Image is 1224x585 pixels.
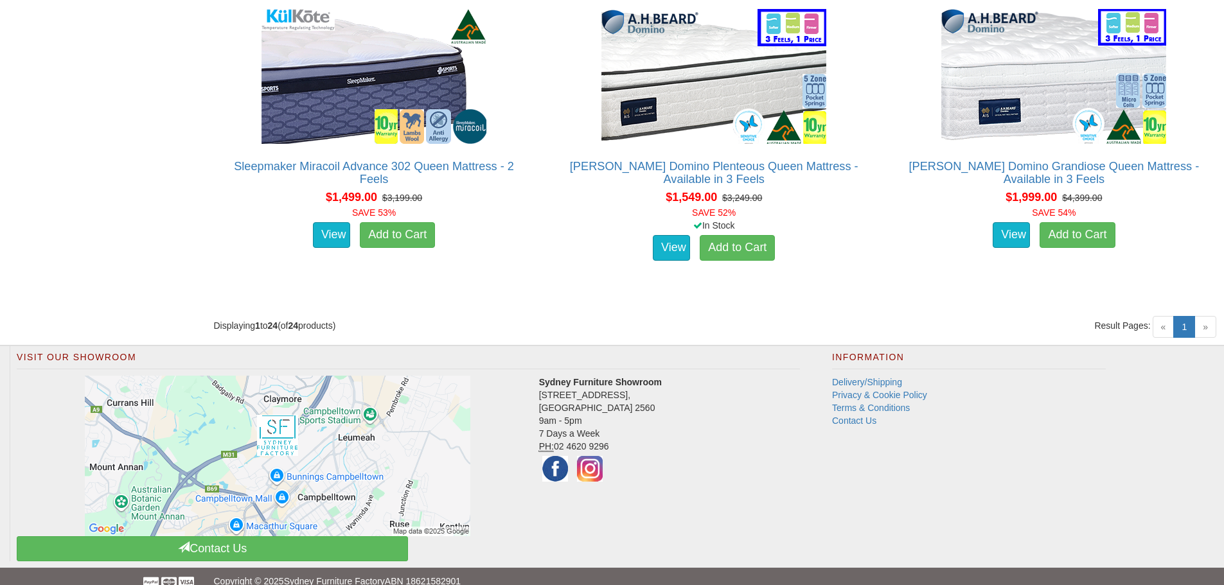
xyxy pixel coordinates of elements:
div: In Stock [551,219,877,232]
span: » [1194,316,1216,338]
a: Add to Cart [360,222,435,248]
a: Add to Cart [1040,222,1115,248]
a: View [313,222,350,248]
img: Facebook [539,453,571,485]
span: $1,499.00 [326,191,377,204]
span: $1,999.00 [1006,191,1057,204]
del: $3,249.00 [722,193,762,203]
h2: Visit Our Showroom [17,353,800,369]
img: Instagram [574,453,606,485]
font: SAVE 54% [1032,207,1076,218]
a: Click to activate map [26,376,529,536]
span: Result Pages: [1094,319,1150,332]
abbr: Phone [539,441,554,452]
strong: Sydney Furniture Showroom [539,377,662,387]
a: View [993,222,1030,248]
a: Contact Us [17,536,408,561]
img: Sleepmaker Miracoil Advance 302 Queen Mattress - 2 Feels [258,6,490,147]
font: SAVE 52% [692,207,736,218]
h2: Information [832,353,1106,369]
a: 1 [1173,316,1195,338]
strong: 24 [268,320,278,331]
img: Click to activate map [85,376,470,536]
strong: 24 [288,320,298,331]
span: « [1153,316,1175,338]
a: Delivery/Shipping [832,377,902,387]
a: Privacy & Cookie Policy [832,390,927,400]
img: A.H Beard Domino Grandiose Queen Mattress - Available in 3 Feels [938,6,1169,147]
a: Sleepmaker Miracoil Advance 302 Queen Mattress - 2 Feels [234,160,514,186]
del: $3,199.00 [382,193,422,203]
a: View [653,235,690,261]
img: A.H Beard Domino Plenteous Queen Mattress - Available in 3 Feels [598,6,829,147]
a: Contact Us [832,415,876,426]
a: Terms & Conditions [832,403,910,413]
a: Add to Cart [700,235,775,261]
strong: 1 [255,320,260,331]
font: SAVE 53% [352,207,396,218]
del: $4,399.00 [1062,193,1102,203]
a: [PERSON_NAME] Domino Plenteous Queen Mattress - Available in 3 Feels [570,160,858,186]
span: $1,549.00 [666,191,717,204]
div: Displaying to (of products) [204,319,714,332]
a: [PERSON_NAME] Domino Grandiose Queen Mattress - Available in 3 Feels [909,160,1199,186]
